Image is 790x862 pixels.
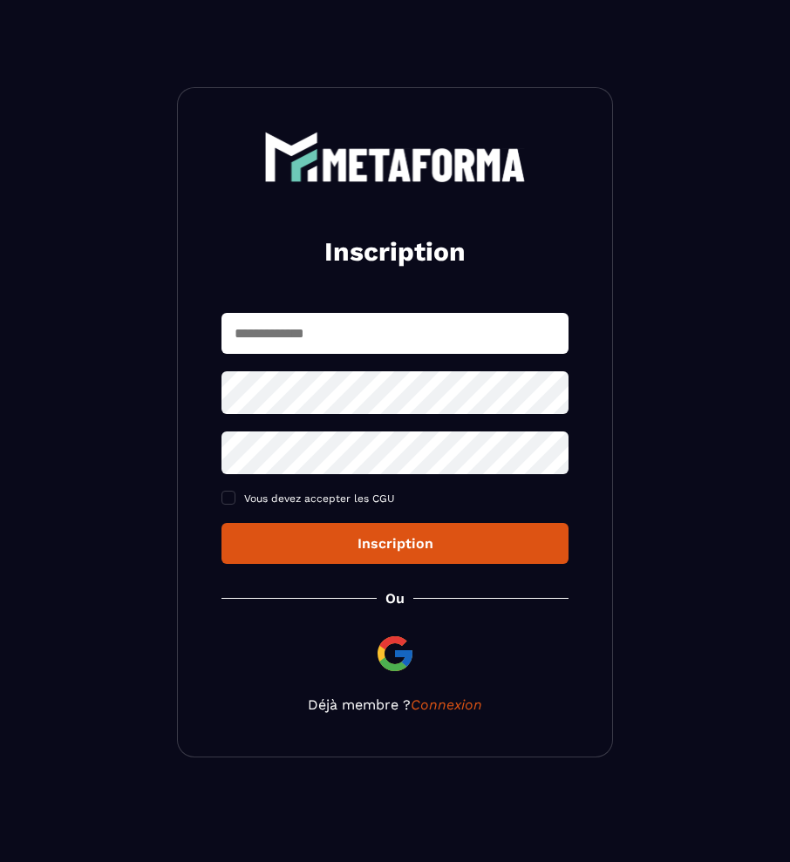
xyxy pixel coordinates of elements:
img: logo [264,132,526,182]
p: Déjà membre ? [221,696,569,713]
h2: Inscription [242,234,548,269]
a: logo [221,132,569,182]
p: Ou [385,590,405,607]
img: google [374,633,416,675]
a: Connexion [411,696,482,713]
span: Vous devez accepter les CGU [244,492,395,505]
div: Inscription [235,535,555,552]
button: Inscription [221,523,569,564]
